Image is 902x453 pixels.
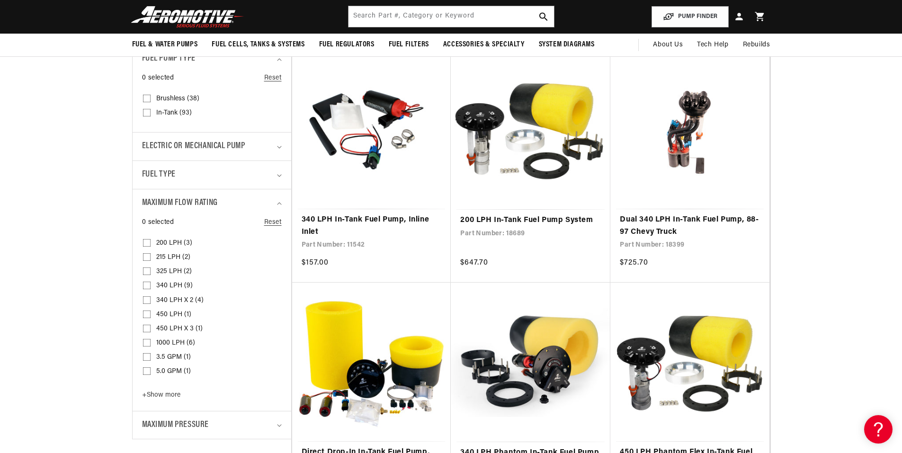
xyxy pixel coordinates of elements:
[382,34,436,56] summary: Fuel Filters
[264,73,282,83] a: Reset
[205,34,312,56] summary: Fuel Cells, Tanks & Systems
[539,40,595,50] span: System Diagrams
[156,325,203,333] span: 450 LPH x 3 (1)
[690,34,735,56] summary: Tech Help
[443,40,525,50] span: Accessories & Specialty
[312,34,382,56] summary: Fuel Regulators
[142,168,176,182] span: Fuel Type
[142,411,282,439] summary: Maximum Pressure (0 selected)
[436,34,532,56] summary: Accessories & Specialty
[142,133,282,160] summary: Electric or Mechanical Pump (0 selected)
[156,296,204,305] span: 340 LPH x 2 (4)
[156,239,192,248] span: 200 LPH (3)
[142,196,218,210] span: Maximum Flow Rating
[142,45,282,73] summary: Fuel Pump Type (0 selected)
[620,214,760,238] a: Dual 340 LPH In-Tank Fuel Pump, 88-97 Chevy Truck
[156,253,190,262] span: 215 LPH (2)
[156,95,199,103] span: Brushless (38)
[652,6,729,27] button: PUMP FINDER
[142,161,282,189] summary: Fuel Type (0 selected)
[142,52,196,66] span: Fuel Pump Type
[142,418,209,432] span: Maximum Pressure
[646,34,690,56] a: About Us
[142,391,147,399] span: +
[460,214,601,227] a: 200 LPH In-Tank Fuel Pump System
[653,41,683,48] span: About Us
[156,353,191,362] span: 3.5 GPM (1)
[156,339,195,347] span: 1000 LPH (6)
[156,267,192,276] span: 325 LPH (2)
[389,40,429,50] span: Fuel Filters
[212,40,304,50] span: Fuel Cells, Tanks & Systems
[156,367,191,376] span: 5.0 GPM (1)
[156,311,191,319] span: 450 LPH (1)
[156,282,193,290] span: 340 LPH (9)
[128,6,247,28] img: Aeromotive
[533,6,554,27] button: search button
[319,40,375,50] span: Fuel Regulators
[743,40,770,50] span: Rebuilds
[125,34,205,56] summary: Fuel & Water Pumps
[156,109,192,117] span: In-Tank (93)
[142,217,174,228] span: 0 selected
[142,391,180,399] span: Show more
[264,217,282,228] a: Reset
[142,73,174,83] span: 0 selected
[736,34,777,56] summary: Rebuilds
[132,40,198,50] span: Fuel & Water Pumps
[302,214,442,238] a: 340 LPH In-Tank Fuel Pump, Inline Inlet
[532,34,602,56] summary: System Diagrams
[142,140,245,153] span: Electric or Mechanical Pump
[348,6,554,27] input: Search by Part Number, Category or Keyword
[697,40,728,50] span: Tech Help
[142,391,183,404] button: Show more
[142,189,282,217] summary: Maximum Flow Rating (0 selected)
